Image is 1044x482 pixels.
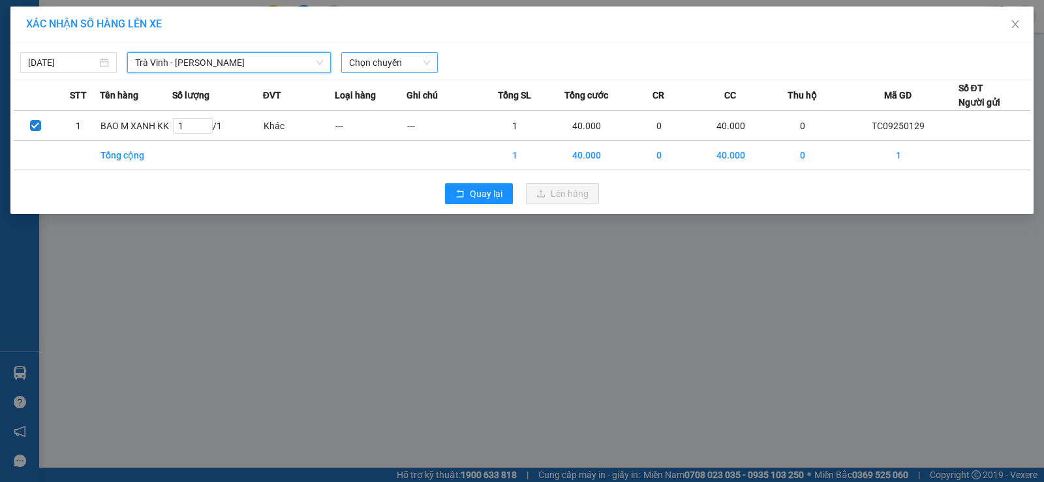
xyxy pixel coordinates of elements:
[564,88,608,102] span: Tổng cước
[767,111,838,141] td: 0
[26,18,162,30] span: XÁC NHẬN SỐ HÀNG LÊN XE
[551,141,622,170] td: 40.000
[622,111,694,141] td: 0
[470,187,502,201] span: Quay lại
[498,88,531,102] span: Tổng SL
[652,88,664,102] span: CR
[788,88,817,102] span: Thu hộ
[100,141,172,170] td: Tổng cộng
[997,7,1034,43] button: Close
[695,111,767,141] td: 40.000
[172,111,263,141] td: / 1
[551,111,622,141] td: 40.000
[263,111,335,141] td: Khác
[100,88,138,102] span: Tên hàng
[100,111,172,141] td: BAO M XANH KK
[838,111,958,141] td: TC09250129
[767,141,838,170] td: 0
[28,55,97,70] input: 11/09/2025
[838,141,958,170] td: 1
[622,141,694,170] td: 0
[695,141,767,170] td: 40.000
[70,88,87,102] span: STT
[884,88,912,102] span: Mã GD
[479,111,551,141] td: 1
[349,53,430,72] span: Chọn chuyến
[335,111,407,141] td: ---
[135,53,323,72] span: Trà Vinh - Hồ Chí Minh
[959,81,1000,110] div: Số ĐT Người gửi
[316,59,324,67] span: down
[263,88,281,102] span: ĐVT
[1010,19,1021,29] span: close
[445,183,513,204] button: rollbackQuay lại
[57,111,100,141] td: 1
[407,111,478,141] td: ---
[335,88,376,102] span: Loại hàng
[407,88,438,102] span: Ghi chú
[172,88,209,102] span: Số lượng
[526,183,599,204] button: uploadLên hàng
[455,189,465,200] span: rollback
[479,141,551,170] td: 1
[724,88,736,102] span: CC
